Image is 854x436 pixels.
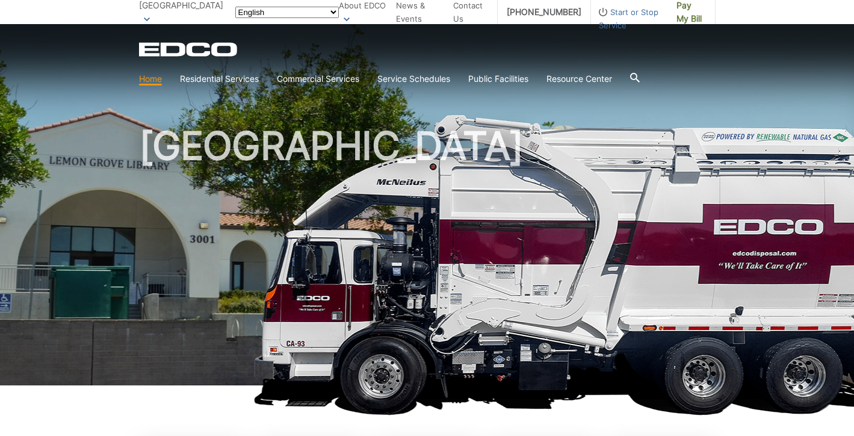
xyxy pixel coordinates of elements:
a: EDCD logo. Return to the homepage. [139,42,239,57]
a: Service Schedules [377,72,450,86]
a: Home [139,72,162,86]
a: Commercial Services [277,72,359,86]
h1: [GEOGRAPHIC_DATA] [139,126,716,391]
select: Select a language [235,7,339,18]
a: Resource Center [546,72,612,86]
a: Residential Services [180,72,259,86]
a: Public Facilities [468,72,528,86]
